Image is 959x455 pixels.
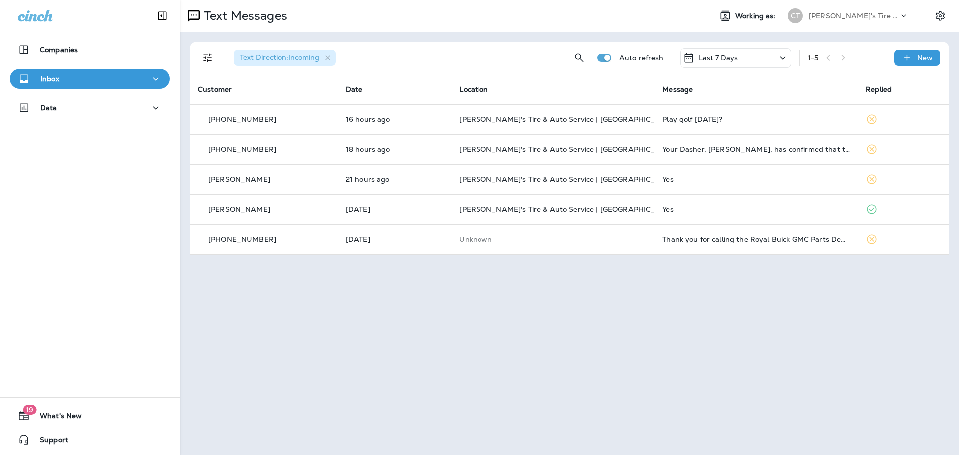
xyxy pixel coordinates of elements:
[662,85,693,94] span: Message
[459,85,488,94] span: Location
[10,430,170,450] button: Support
[40,104,57,112] p: Data
[662,175,850,183] div: Yes
[931,7,949,25] button: Settings
[208,205,270,213] p: [PERSON_NAME]
[459,205,678,214] span: [PERSON_NAME]'s Tire & Auto Service | [GEOGRAPHIC_DATA]
[23,405,36,415] span: 19
[208,175,270,183] p: [PERSON_NAME]
[234,50,336,66] div: Text Direction:Incoming
[30,436,68,448] span: Support
[10,98,170,118] button: Data
[866,85,892,94] span: Replied
[459,175,678,184] span: [PERSON_NAME]'s Tire & Auto Service | [GEOGRAPHIC_DATA]
[459,235,646,243] p: This customer does not have a last location and the phone number they messaged is not assigned to...
[10,406,170,426] button: 19What's New
[788,8,803,23] div: CT
[662,115,850,123] div: Play golf tomorrow?
[346,145,444,153] p: Aug 13, 2025 01:41 PM
[809,12,899,20] p: [PERSON_NAME]'s Tire & Auto
[208,115,276,123] p: [PHONE_NUMBER]
[459,145,678,154] span: [PERSON_NAME]'s Tire & Auto Service | [GEOGRAPHIC_DATA]
[662,205,850,213] div: Yes
[619,54,664,62] p: Auto refresh
[148,6,176,26] button: Collapse Sidebar
[735,12,778,20] span: Working as:
[198,85,232,94] span: Customer
[808,54,818,62] div: 1 - 5
[30,412,82,424] span: What's New
[346,235,444,243] p: Aug 11, 2025 01:41 PM
[917,54,933,62] p: New
[208,235,276,243] p: [PHONE_NUMBER]
[346,85,363,94] span: Date
[569,48,589,68] button: Search Messages
[662,145,850,153] div: Your Dasher, Compton, has confirmed that the order was handed to you. Please reach out to Compton...
[198,48,218,68] button: Filters
[240,53,319,62] span: Text Direction : Incoming
[459,115,678,124] span: [PERSON_NAME]'s Tire & Auto Service | [GEOGRAPHIC_DATA]
[40,46,78,54] p: Companies
[346,115,444,123] p: Aug 13, 2025 03:43 PM
[200,8,287,23] p: Text Messages
[346,175,444,183] p: Aug 13, 2025 10:15 AM
[346,205,444,213] p: Aug 12, 2025 08:50 AM
[662,235,850,243] div: Thank you for calling the Royal Buick GMC Parts Department. We apologize for missing your call. W...
[10,69,170,89] button: Inbox
[208,145,276,153] p: [PHONE_NUMBER]
[10,40,170,60] button: Companies
[699,54,738,62] p: Last 7 Days
[40,75,59,83] p: Inbox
